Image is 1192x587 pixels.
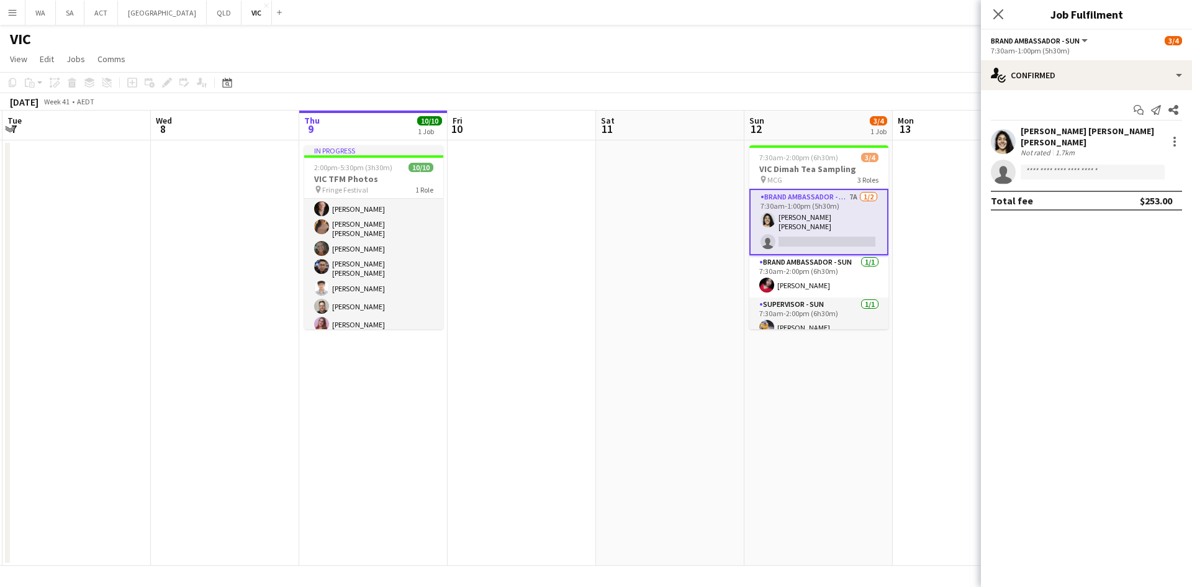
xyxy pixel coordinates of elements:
[767,175,782,184] span: MCG
[304,145,443,329] app-job-card: In progress2:00pm-5:30pm (3h30m)10/10VIC TFM Photos Fringe Festival1 Role[PERSON_NAME][PERSON_NAM...
[1021,125,1162,148] div: [PERSON_NAME] [PERSON_NAME] [PERSON_NAME]
[1053,148,1077,157] div: 1.7km
[991,194,1033,207] div: Total fee
[870,127,887,136] div: 1 Job
[25,1,56,25] button: WA
[302,122,320,136] span: 9
[870,116,887,125] span: 3/4
[991,46,1182,55] div: 7:30am-1:00pm (5h30m)
[747,122,764,136] span: 12
[207,1,242,25] button: QLD
[40,53,54,65] span: Edit
[857,175,878,184] span: 3 Roles
[759,153,838,162] span: 7:30am-2:00pm (6h30m)
[10,30,31,48] h1: VIC
[415,185,433,194] span: 1 Role
[93,51,130,67] a: Comms
[453,115,463,126] span: Fri
[599,122,615,136] span: 11
[118,1,207,25] button: [GEOGRAPHIC_DATA]
[898,115,914,126] span: Mon
[41,97,72,106] span: Week 41
[322,185,368,194] span: Fringe Festival
[77,97,94,106] div: AEDT
[314,163,392,172] span: 2:00pm-5:30pm (3h30m)
[61,51,90,67] a: Jobs
[749,255,888,298] app-card-role: Brand Ambassador - SUN1/17:30am-2:00pm (6h30m)[PERSON_NAME]
[242,1,272,25] button: VIC
[1021,148,1053,157] div: Not rated
[304,173,443,184] h3: VIC TFM Photos
[749,115,764,126] span: Sun
[304,115,320,126] span: Thu
[84,1,118,25] button: ACT
[156,115,172,126] span: Wed
[749,298,888,340] app-card-role: Supervisor - SUN1/17:30am-2:00pm (6h30m)[PERSON_NAME]
[749,145,888,329] app-job-card: 7:30am-2:00pm (6h30m)3/4VIC Dimah Tea Sampling MCG3 RolesBrand Ambassador - SUN7A1/27:30am-1:00pm...
[35,51,59,67] a: Edit
[1140,194,1172,207] div: $253.00
[417,116,442,125] span: 10/10
[896,122,914,136] span: 13
[409,163,433,172] span: 10/10
[418,127,441,136] div: 1 Job
[97,53,125,65] span: Comms
[10,96,38,108] div: [DATE]
[56,1,84,25] button: SA
[66,53,85,65] span: Jobs
[451,122,463,136] span: 10
[304,145,443,155] div: In progress
[5,51,32,67] a: View
[861,153,878,162] span: 3/4
[304,125,443,337] app-card-role: [PERSON_NAME][PERSON_NAME][PERSON_NAME][PERSON_NAME][PERSON_NAME] [PERSON_NAME][PERSON_NAME][PERS...
[981,6,1192,22] h3: Job Fulfilment
[749,189,888,255] app-card-role: Brand Ambassador - SUN7A1/27:30am-1:00pm (5h30m)[PERSON_NAME] [PERSON_NAME] [PERSON_NAME]
[601,115,615,126] span: Sat
[991,36,1090,45] button: Brand Ambassador - SUN
[749,163,888,175] h3: VIC Dimah Tea Sampling
[981,60,1192,90] div: Confirmed
[991,36,1080,45] span: Brand Ambassador - SUN
[10,53,27,65] span: View
[7,115,22,126] span: Tue
[1165,36,1182,45] span: 3/4
[154,122,172,136] span: 8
